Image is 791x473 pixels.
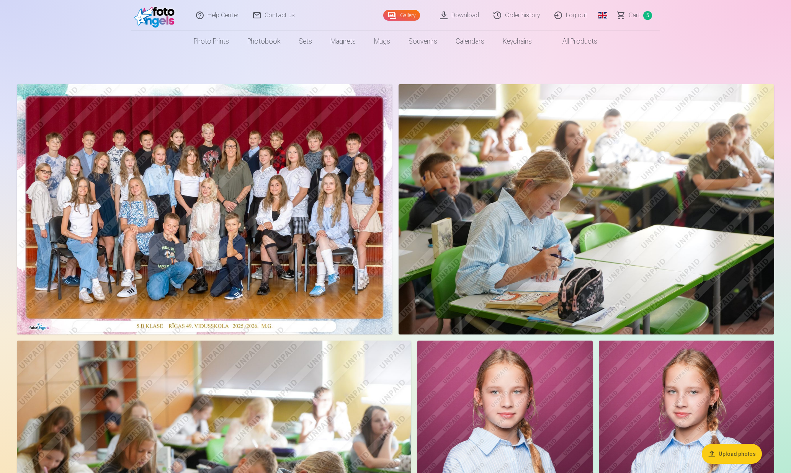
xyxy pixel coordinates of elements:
[383,10,420,21] a: Gallery
[321,31,365,52] a: Magnets
[643,11,652,20] span: 5
[289,31,321,52] a: Sets
[629,11,640,20] span: Сart
[494,31,541,52] a: Keychains
[541,31,606,52] a: All products
[446,31,494,52] a: Calendars
[238,31,289,52] a: Photobook
[185,31,238,52] a: Photo prints
[702,444,762,464] button: Upload photos
[365,31,399,52] a: Mugs
[134,3,178,28] img: /fa1
[399,31,446,52] a: Souvenirs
